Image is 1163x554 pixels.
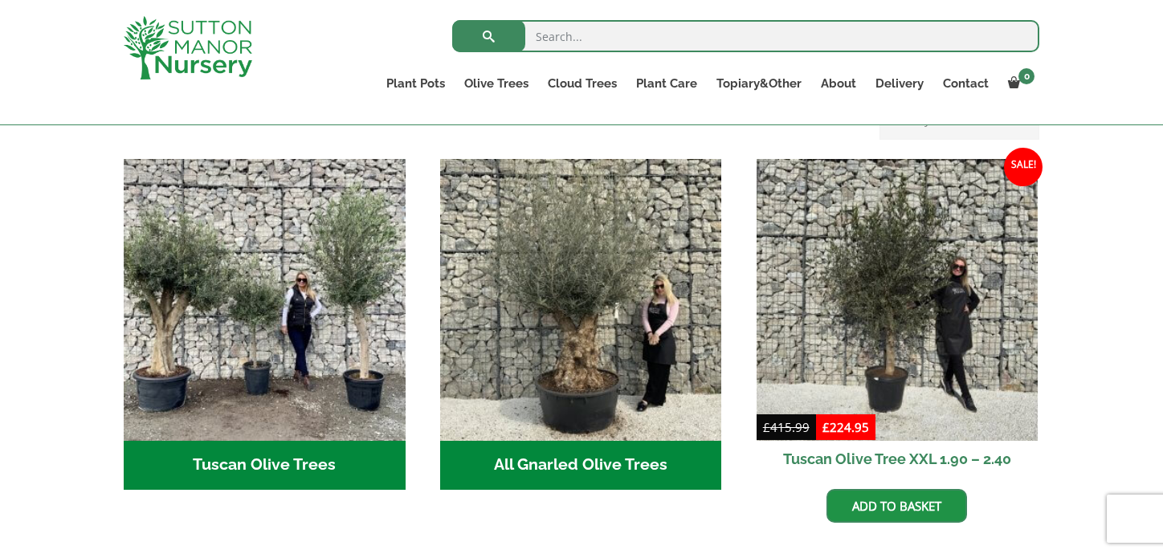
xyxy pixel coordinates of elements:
[626,72,707,95] a: Plant Care
[1004,148,1043,186] span: Sale!
[124,16,252,79] img: logo
[440,159,722,490] a: Visit product category All Gnarled Olive Trees
[124,159,406,441] img: Tuscan Olive Trees
[866,72,933,95] a: Delivery
[763,419,810,435] bdi: 415.99
[822,419,869,435] bdi: 224.95
[707,72,811,95] a: Topiary&Other
[538,72,626,95] a: Cloud Trees
[933,72,998,95] a: Contact
[826,489,967,523] a: Add to basket: “Tuscan Olive Tree XXL 1.90 - 2.40”
[757,159,1039,441] img: Tuscan Olive Tree XXL 1.90 - 2.40
[998,72,1039,95] a: 0
[455,72,538,95] a: Olive Trees
[757,159,1039,477] a: Sale! Tuscan Olive Tree XXL 1.90 – 2.40
[452,20,1039,52] input: Search...
[440,159,722,441] img: All Gnarled Olive Trees
[811,72,866,95] a: About
[440,441,722,491] h2: All Gnarled Olive Trees
[124,441,406,491] h2: Tuscan Olive Trees
[1018,68,1034,84] span: 0
[822,419,830,435] span: £
[763,419,770,435] span: £
[757,441,1039,477] h2: Tuscan Olive Tree XXL 1.90 – 2.40
[124,159,406,490] a: Visit product category Tuscan Olive Trees
[377,72,455,95] a: Plant Pots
